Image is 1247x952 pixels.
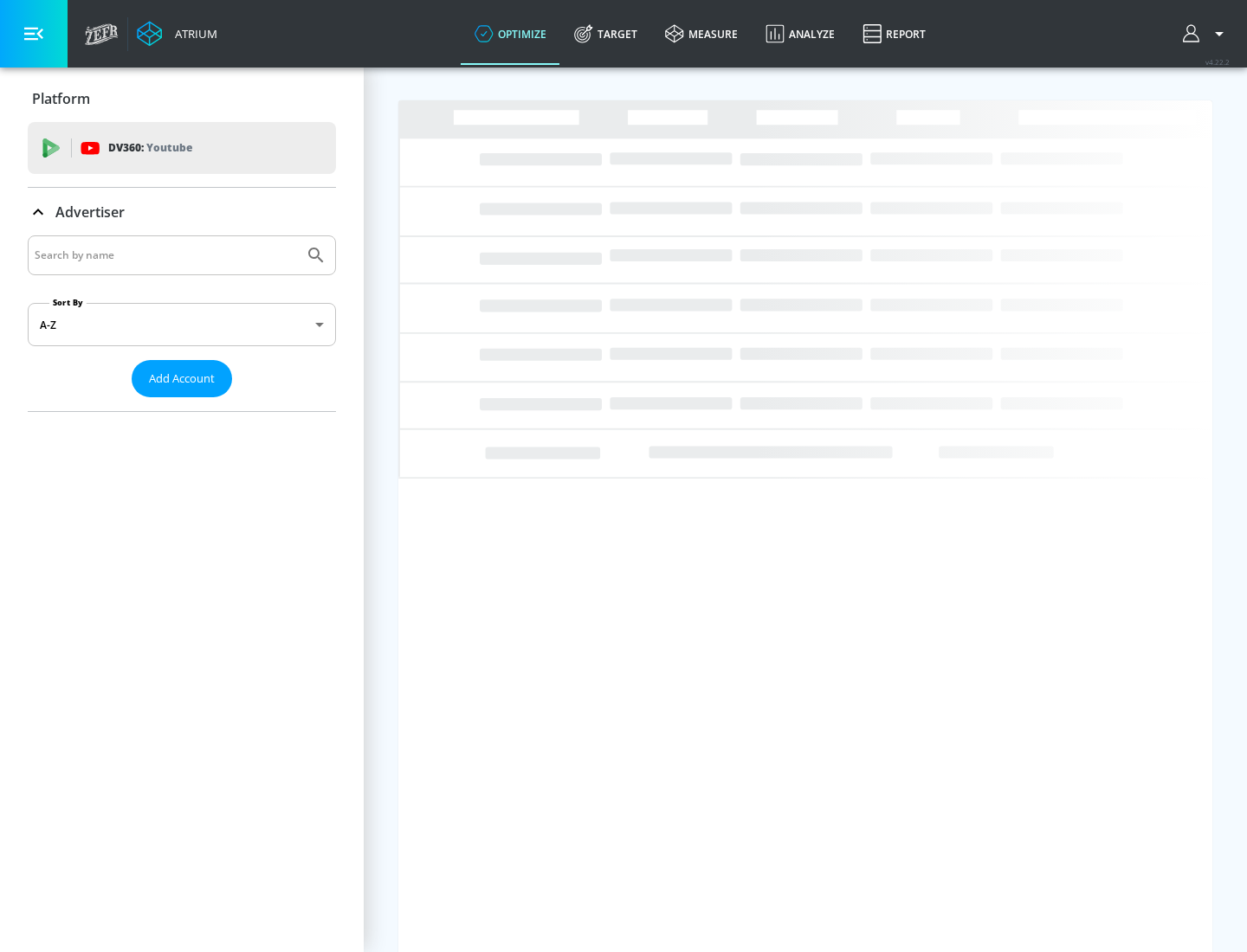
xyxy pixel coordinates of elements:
[1205,57,1230,67] span: v 4.22.2
[35,244,297,267] input: Search by name
[28,303,336,346] div: A-Z
[32,89,90,108] p: Platform
[108,138,192,158] p: DV360:
[28,397,336,411] nav: list of Advertiser
[28,122,336,174] div: DV360: Youtube
[49,297,87,308] label: Sort By
[168,26,217,42] div: Atrium
[149,369,215,389] span: Add Account
[28,74,336,123] div: Platform
[752,3,849,65] a: Analyze
[55,203,125,222] p: Advertiser
[132,360,232,397] button: Add Account
[461,3,560,65] a: optimize
[28,188,336,236] div: Advertiser
[651,3,752,65] a: measure
[849,3,940,65] a: Report
[560,3,651,65] a: Target
[28,235,336,411] div: Advertiser
[137,21,217,47] a: Atrium
[146,138,192,157] p: Youtube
